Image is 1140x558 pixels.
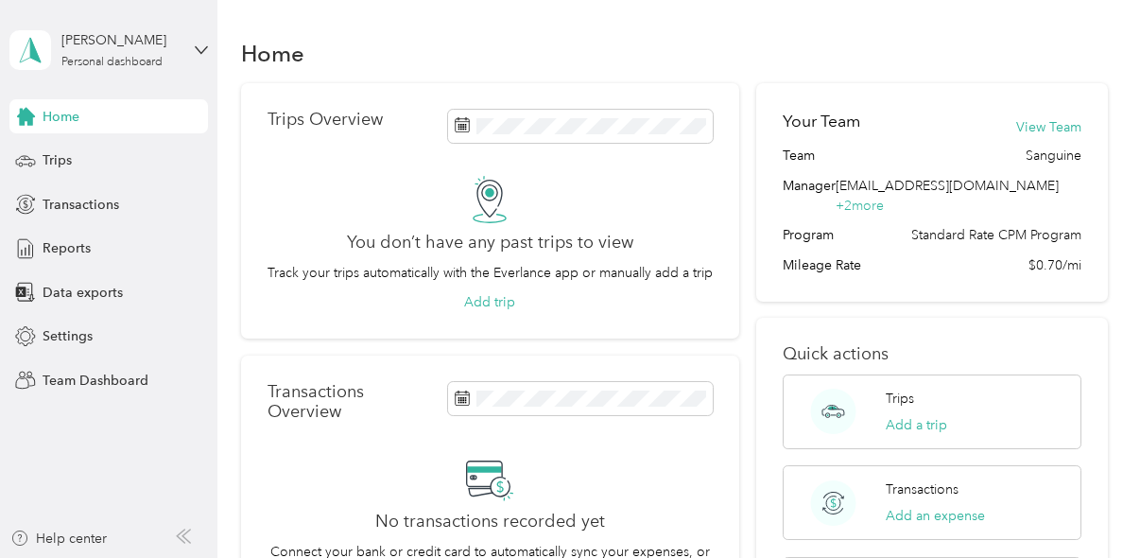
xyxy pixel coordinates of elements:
button: Help center [10,529,107,549]
button: Add trip [464,292,515,312]
button: Add a trip [886,415,947,435]
span: Trips [43,150,72,170]
div: Personal dashboard [61,57,163,68]
h2: Your Team [783,110,860,133]
span: Standard Rate CPM Program [911,225,1081,245]
h1: Home [241,44,304,63]
span: [EMAIL_ADDRESS][DOMAIN_NAME] [836,178,1059,194]
span: Team Dashboard [43,371,148,391]
span: Program [783,225,834,245]
span: Team [783,146,815,166]
p: Transactions [886,480,959,499]
button: View Team [1016,117,1081,137]
p: Transactions Overview [268,382,439,422]
span: + 2 more [836,198,884,214]
span: Transactions [43,195,119,215]
span: Home [43,107,79,127]
button: Add an expense [886,506,985,526]
p: Trips [886,389,914,409]
h2: No transactions recorded yet [375,512,605,532]
span: $0.70/mi [1028,255,1081,275]
iframe: Everlance-gr Chat Button Frame [1034,452,1140,558]
span: Mileage Rate [783,255,861,275]
p: Trips Overview [268,110,383,130]
h2: You don’t have any past trips to view [347,233,633,253]
span: Settings [43,326,93,346]
span: Sanguine [1026,146,1081,166]
div: [PERSON_NAME] [61,30,180,50]
p: Track your trips automatically with the Everlance app or manually add a trip [268,263,713,283]
span: Reports [43,238,91,258]
p: Quick actions [783,344,1081,364]
span: Manager [783,176,836,216]
span: Data exports [43,283,123,303]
